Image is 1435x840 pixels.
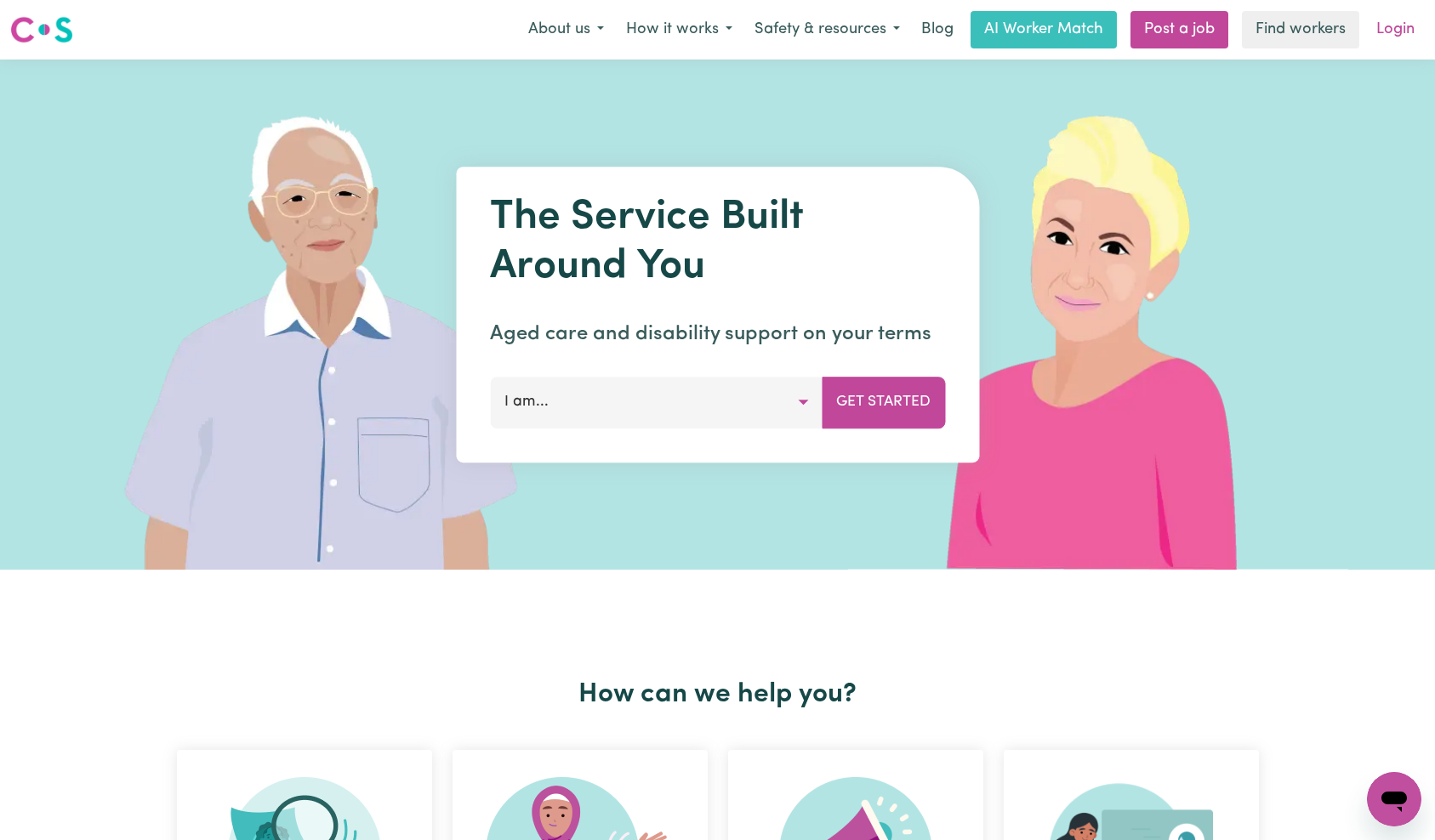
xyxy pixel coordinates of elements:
a: Find workers [1242,11,1359,48]
a: Post a job [1130,11,1228,48]
a: Blog [911,11,964,48]
h2: How can we help you? [167,678,1269,711]
button: I am... [490,377,823,428]
a: Careseekers logo [10,10,73,49]
p: Aged care and disability support on your terms [490,319,945,349]
a: AI Worker Match [971,11,1117,48]
button: Get Started [822,377,945,428]
h1: The Service Built Around You [490,194,945,292]
a: Login [1366,11,1425,48]
button: About us [517,12,615,48]
iframe: Button to launch messaging window [1367,772,1421,826]
button: How it works [615,12,743,48]
button: Safety & resources [743,12,911,48]
img: Careseekers logo [10,14,73,45]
